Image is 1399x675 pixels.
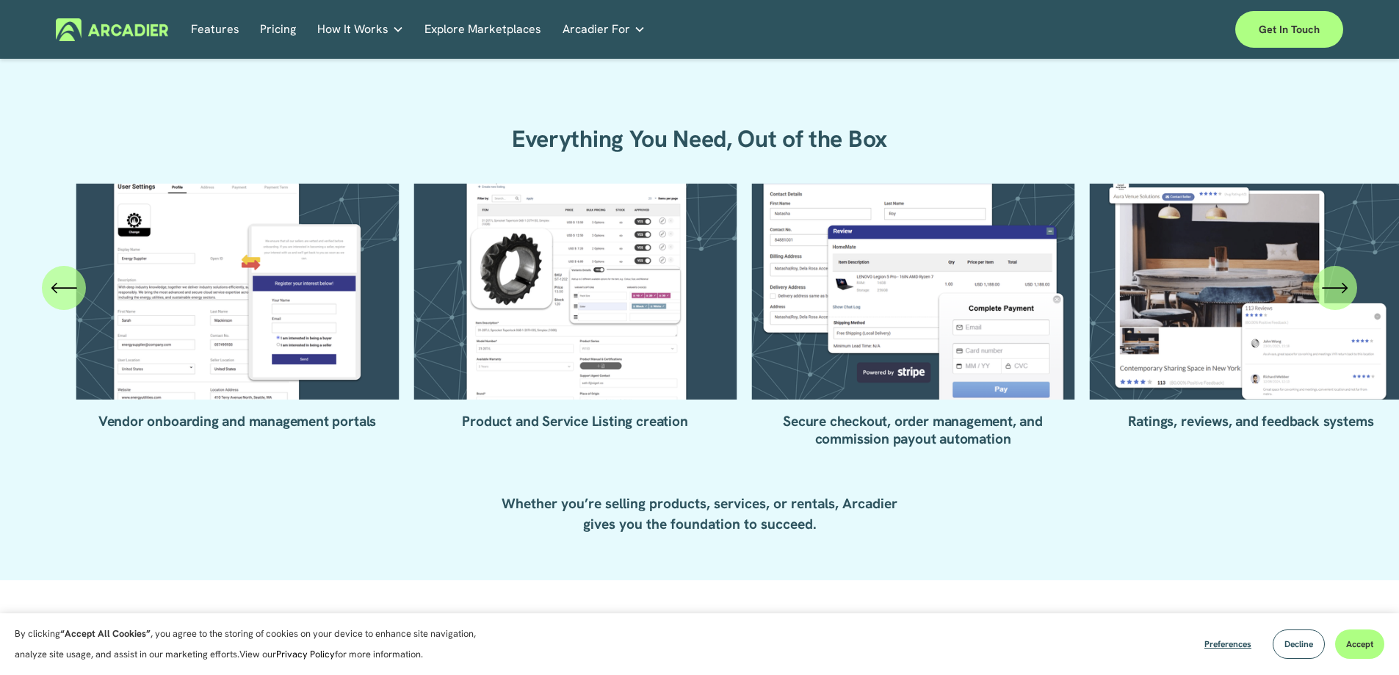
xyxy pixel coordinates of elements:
[56,18,168,41] img: Arcadier
[1193,629,1262,659] button: Preferences
[276,648,335,660] a: Privacy Policy
[42,266,86,310] button: Previous
[1204,638,1251,650] span: Preferences
[563,18,646,41] a: folder dropdown
[1273,629,1325,659] button: Decline
[191,18,239,41] a: Features
[502,494,897,533] strong: Whether you’re selling products, services, or rentals, Arcadier gives you the foundation to succeed.
[424,18,541,41] a: Explore Marketplaces
[15,624,492,665] p: By clicking , you agree to the storing of cookies on your device to enhance site navigation, anal...
[563,19,630,40] span: Arcadier For
[60,627,151,640] strong: “Accept All Cookies”
[1235,11,1343,48] a: Get in touch
[260,18,296,41] a: Pricing
[317,19,388,40] span: How It Works
[1313,266,1357,310] button: Next
[1326,604,1399,675] iframe: Chat Widget
[317,18,404,41] a: folder dropdown
[485,125,914,154] h2: Everything You Need, Out of the Box
[1326,604,1399,675] div: أداة الدردشة
[1284,638,1313,650] span: Decline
